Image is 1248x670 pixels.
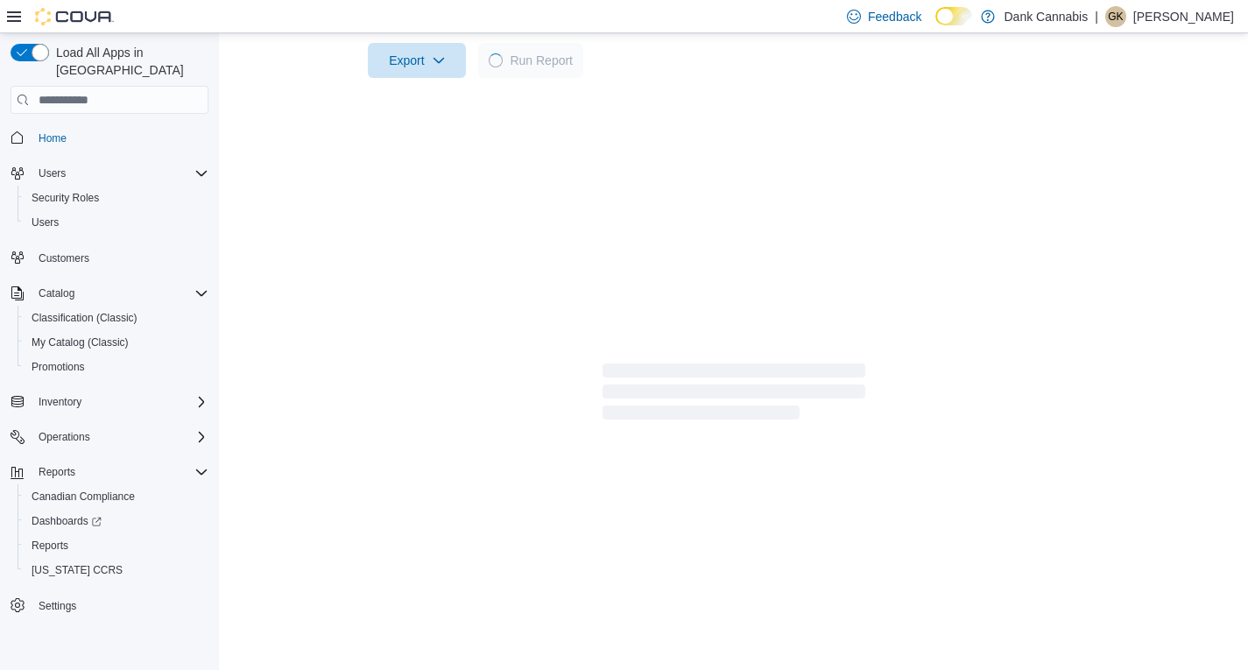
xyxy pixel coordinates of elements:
[25,486,142,507] a: Canadian Compliance
[32,539,68,553] span: Reports
[18,533,215,558] button: Reports
[603,367,865,423] span: Loading
[32,126,208,148] span: Home
[25,212,66,233] a: Users
[935,25,936,26] span: Dark Mode
[32,490,135,504] span: Canadian Compliance
[39,465,75,479] span: Reports
[18,558,215,582] button: [US_STATE] CCRS
[4,245,215,271] button: Customers
[32,335,129,349] span: My Catalog (Classic)
[32,360,85,374] span: Promotions
[39,430,90,444] span: Operations
[32,462,208,483] span: Reports
[4,161,215,186] button: Users
[1105,6,1126,27] div: Gurpreet Kalkat
[32,595,208,617] span: Settings
[32,283,208,304] span: Catalog
[25,307,145,328] a: Classification (Classic)
[32,427,208,448] span: Operations
[25,356,208,377] span: Promotions
[935,7,972,25] input: Dark Mode
[18,186,215,210] button: Security Roles
[25,486,208,507] span: Canadian Compliance
[39,286,74,300] span: Catalog
[18,355,215,379] button: Promotions
[378,43,455,78] span: Export
[25,307,208,328] span: Classification (Classic)
[25,560,208,581] span: Washington CCRS
[35,8,114,25] img: Cova
[39,395,81,409] span: Inventory
[32,563,123,577] span: [US_STATE] CCRS
[18,509,215,533] a: Dashboards
[1108,6,1123,27] span: GK
[39,131,67,145] span: Home
[32,163,208,184] span: Users
[32,283,81,304] button: Catalog
[32,215,59,229] span: Users
[25,187,106,208] a: Security Roles
[1133,6,1234,27] p: [PERSON_NAME]
[32,462,82,483] button: Reports
[4,281,215,306] button: Catalog
[4,124,215,150] button: Home
[18,330,215,355] button: My Catalog (Classic)
[489,53,503,67] span: Loading
[32,247,208,269] span: Customers
[32,163,73,184] button: Users
[39,251,89,265] span: Customers
[1095,6,1098,27] p: |
[32,391,208,413] span: Inventory
[49,44,208,79] span: Load All Apps in [GEOGRAPHIC_DATA]
[25,356,92,377] a: Promotions
[25,187,208,208] span: Security Roles
[39,599,76,613] span: Settings
[32,596,83,617] a: Settings
[868,8,921,25] span: Feedback
[510,52,573,69] span: Run Report
[25,535,208,556] span: Reports
[368,43,466,78] button: Export
[32,248,96,269] a: Customers
[4,593,215,618] button: Settings
[11,117,208,664] nav: Complex example
[4,390,215,414] button: Inventory
[25,511,109,532] a: Dashboards
[18,210,215,235] button: Users
[478,43,583,78] button: LoadingRun Report
[32,514,102,528] span: Dashboards
[32,128,74,149] a: Home
[18,306,215,330] button: Classification (Classic)
[25,212,208,233] span: Users
[25,535,75,556] a: Reports
[32,427,97,448] button: Operations
[25,511,208,532] span: Dashboards
[32,391,88,413] button: Inventory
[25,560,130,581] a: [US_STATE] CCRS
[4,460,215,484] button: Reports
[1004,6,1088,27] p: Dank Cannabis
[25,332,136,353] a: My Catalog (Classic)
[25,332,208,353] span: My Catalog (Classic)
[39,166,66,180] span: Users
[18,484,215,509] button: Canadian Compliance
[4,425,215,449] button: Operations
[32,191,99,205] span: Security Roles
[32,311,137,325] span: Classification (Classic)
